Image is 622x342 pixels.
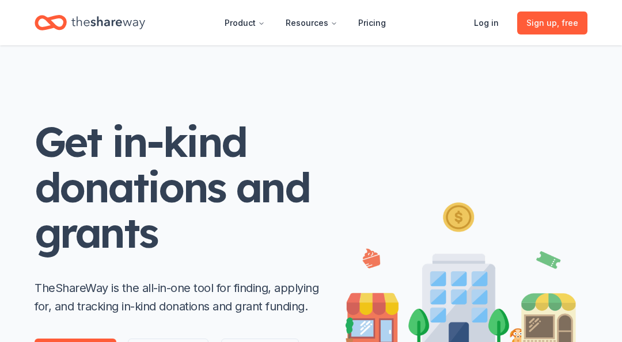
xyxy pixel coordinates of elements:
[349,11,395,34] a: Pricing
[35,279,323,316] p: TheShareWay is the all-in-one tool for finding, applying for, and tracking in-kind donations and ...
[517,11,587,34] a: Sign up, free
[215,9,395,36] nav: Main
[526,16,578,30] span: Sign up
[557,18,578,28] span: , free
[35,119,323,256] h1: Get in-kind donations and grants
[215,11,274,34] button: Product
[35,9,145,36] a: Home
[276,11,347,34] button: Resources
[465,11,508,34] a: Log in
